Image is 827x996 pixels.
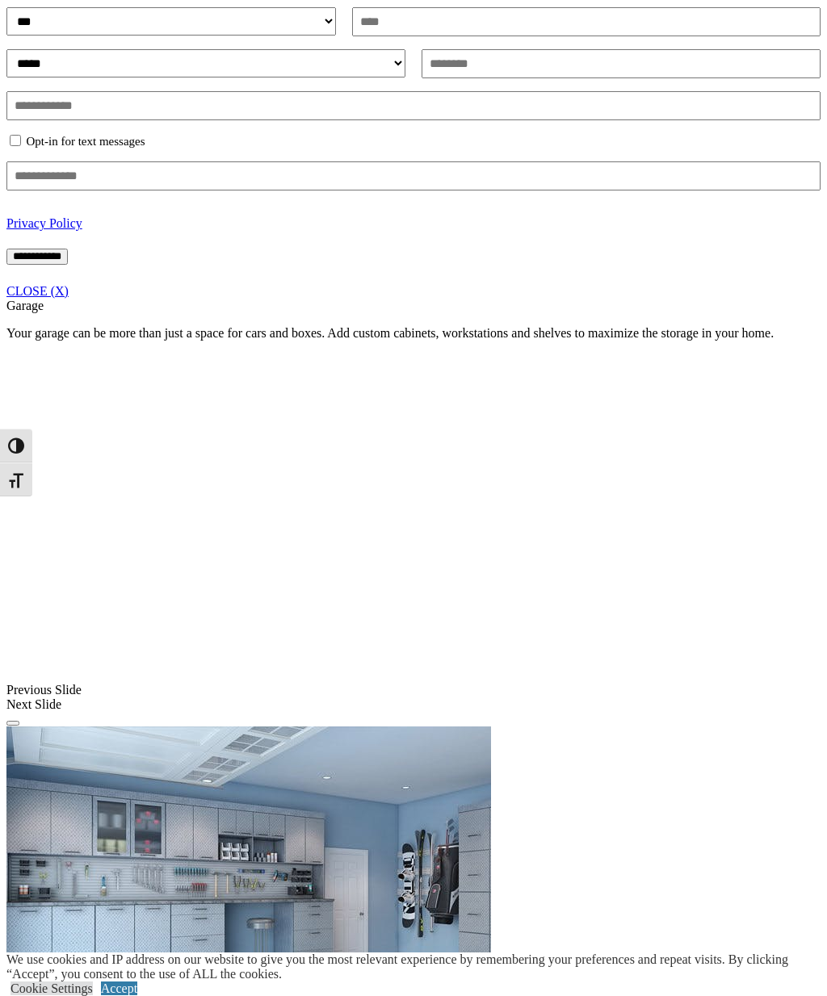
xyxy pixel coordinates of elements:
[6,299,44,312] span: Garage
[6,721,19,726] button: Click here to pause slide show
[6,284,69,298] a: CLOSE (X)
[6,216,82,230] a: Privacy Policy
[6,326,821,341] p: Your garage can be more than just a space for cars and boxes. Add custom cabinets, workstations a...
[10,981,93,995] a: Cookie Settings
[6,952,827,981] div: We use cookies and IP address on our website to give you the most relevant experience by remember...
[6,697,821,712] div: Next Slide
[101,981,137,995] a: Accept
[27,135,145,149] label: Opt-in for text messages
[6,683,821,697] div: Previous Slide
